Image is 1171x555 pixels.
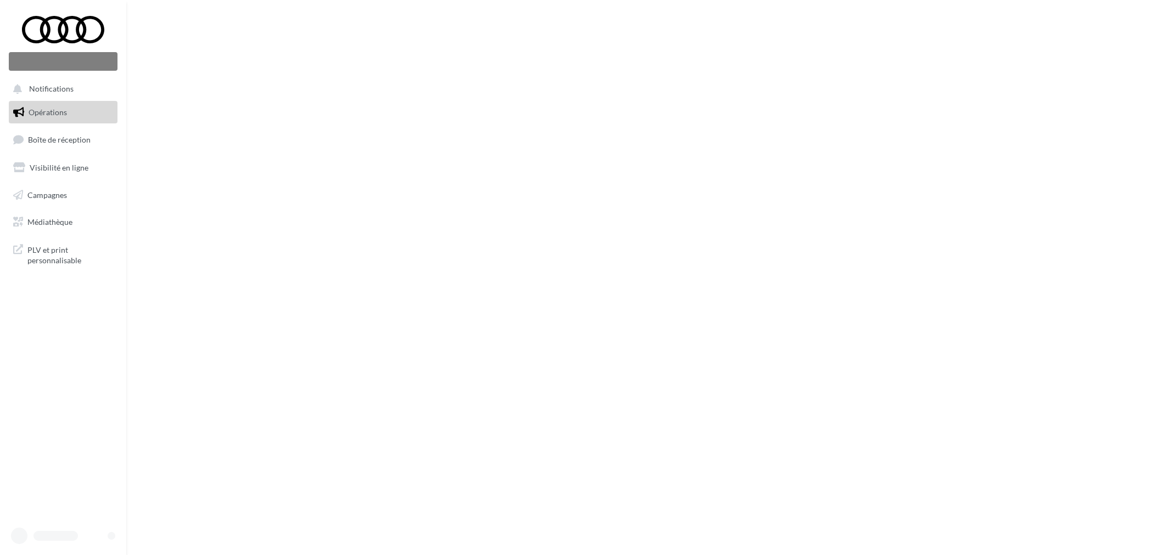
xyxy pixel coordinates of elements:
a: Opérations [7,101,120,124]
a: PLV et print personnalisable [7,238,120,270]
span: Boîte de réception [28,135,91,144]
a: Campagnes [7,184,120,207]
div: Nouvelle campagne [9,52,117,71]
span: Médiathèque [27,217,72,226]
span: Notifications [29,84,74,94]
span: Opérations [29,107,67,117]
a: Visibilité en ligne [7,156,120,179]
span: Campagnes [27,190,67,199]
a: Médiathèque [7,211,120,234]
span: PLV et print personnalisable [27,242,113,266]
a: Boîte de réception [7,128,120,151]
span: Visibilité en ligne [30,163,88,172]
